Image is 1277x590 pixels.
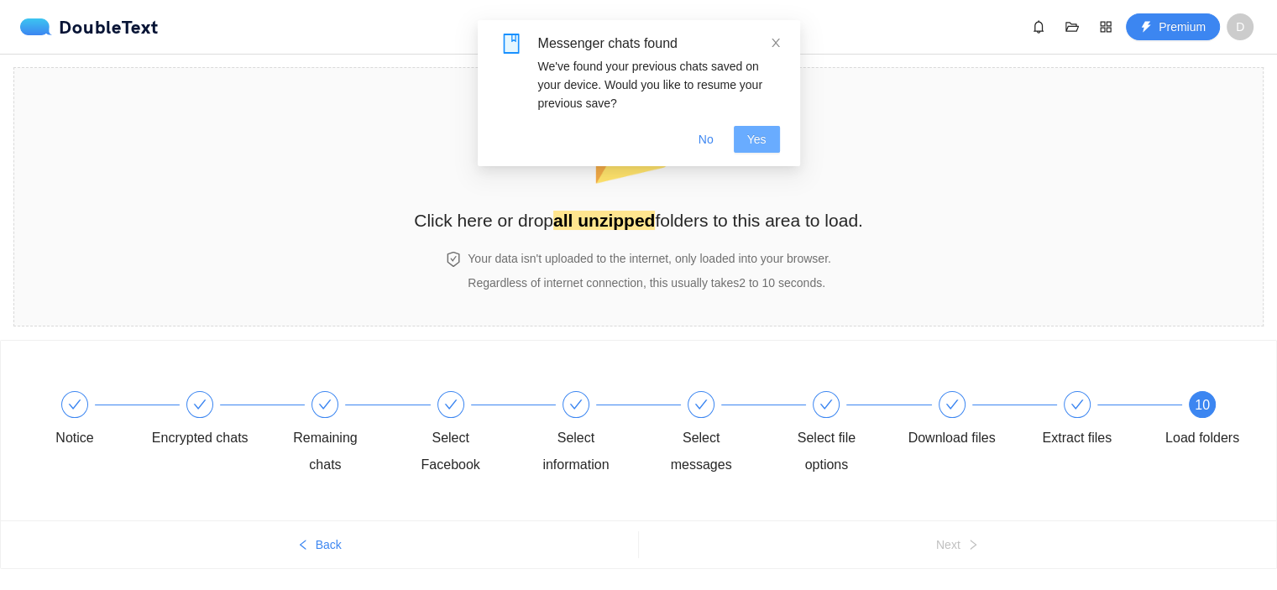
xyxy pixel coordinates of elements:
[1,531,638,558] button: leftBack
[1042,425,1112,452] div: Extract files
[777,425,875,478] div: Select file options
[318,398,332,411] span: check
[734,126,780,153] button: Yes
[652,391,777,478] div: Select messages
[747,130,767,149] span: Yes
[685,126,727,153] button: No
[1070,398,1084,411] span: check
[20,18,159,35] div: DoubleText
[527,391,652,478] div: Select information
[699,130,714,149] span: No
[538,34,780,54] div: Messenger chats found
[1026,20,1051,34] span: bell
[152,425,249,452] div: Encrypted chats
[26,391,151,452] div: Notice
[527,425,625,478] div: Select information
[1236,13,1244,40] span: D
[903,391,1028,452] div: Download files
[777,391,903,478] div: Select file options
[276,425,374,478] div: Remaining chats
[1092,13,1119,40] button: appstore
[193,398,207,411] span: check
[1159,18,1206,36] span: Premium
[770,37,782,49] span: close
[316,535,342,554] span: Back
[55,425,93,452] div: Notice
[908,425,996,452] div: Download files
[297,539,309,552] span: left
[414,206,863,234] h2: Click here or drop folders to this area to load.
[1025,13,1052,40] button: bell
[444,398,458,411] span: check
[1195,398,1210,412] span: 10
[1154,391,1251,452] div: 10Load folders
[151,391,276,452] div: Encrypted chats
[553,211,655,230] strong: all unzipped
[402,425,500,478] div: Select Facebook
[1093,20,1118,34] span: appstore
[1060,20,1085,34] span: folder-open
[1028,391,1154,452] div: Extract files
[1059,13,1086,40] button: folder-open
[639,531,1277,558] button: Nextright
[652,425,750,478] div: Select messages
[468,249,831,268] h4: Your data isn't uploaded to the internet, only loaded into your browser.
[20,18,59,35] img: logo
[1165,425,1239,452] div: Load folders
[569,398,583,411] span: check
[446,252,461,267] span: safety-certificate
[945,398,959,411] span: check
[1140,21,1152,34] span: thunderbolt
[68,398,81,411] span: check
[819,398,833,411] span: check
[1126,13,1220,40] button: thunderboltPremium
[276,391,401,478] div: Remaining chats
[402,391,527,478] div: Select Facebook
[538,57,780,112] div: We've found your previous chats saved on your device. Would you like to resume your previous save?
[20,18,159,35] a: logoDoubleText
[468,276,825,290] span: Regardless of internet connection, this usually takes 2 to 10 seconds .
[501,34,521,54] span: book
[694,398,708,411] span: check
